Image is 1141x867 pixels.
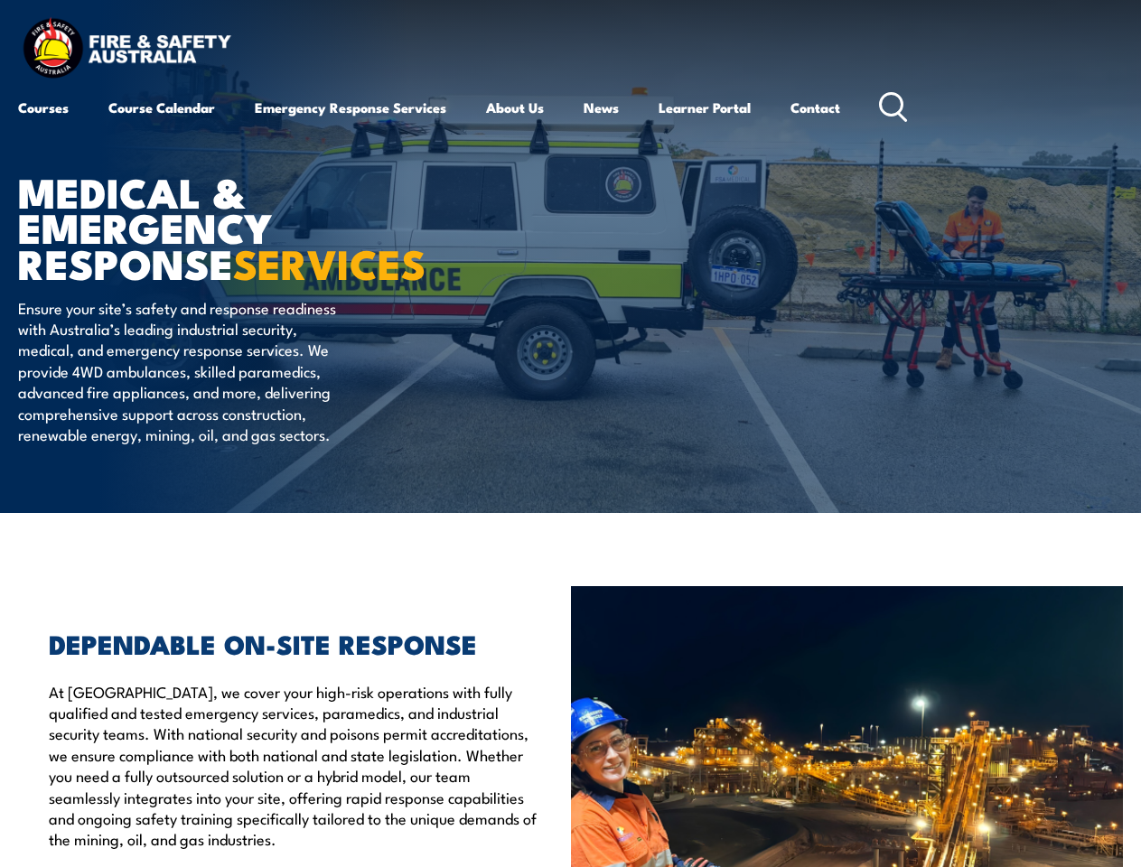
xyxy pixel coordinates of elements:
[18,173,464,279] h1: MEDICAL & EMERGENCY RESPONSE
[790,86,840,129] a: Contact
[486,86,544,129] a: About Us
[49,681,544,850] p: At [GEOGRAPHIC_DATA], we cover your high-risk operations with fully qualified and tested emergenc...
[49,631,544,655] h2: DEPENDABLE ON-SITE RESPONSE
[584,86,619,129] a: News
[18,297,348,445] p: Ensure your site’s safety and response readiness with Australia’s leading industrial security, me...
[233,231,426,294] strong: SERVICES
[659,86,751,129] a: Learner Portal
[18,86,69,129] a: Courses
[108,86,215,129] a: Course Calendar
[255,86,446,129] a: Emergency Response Services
